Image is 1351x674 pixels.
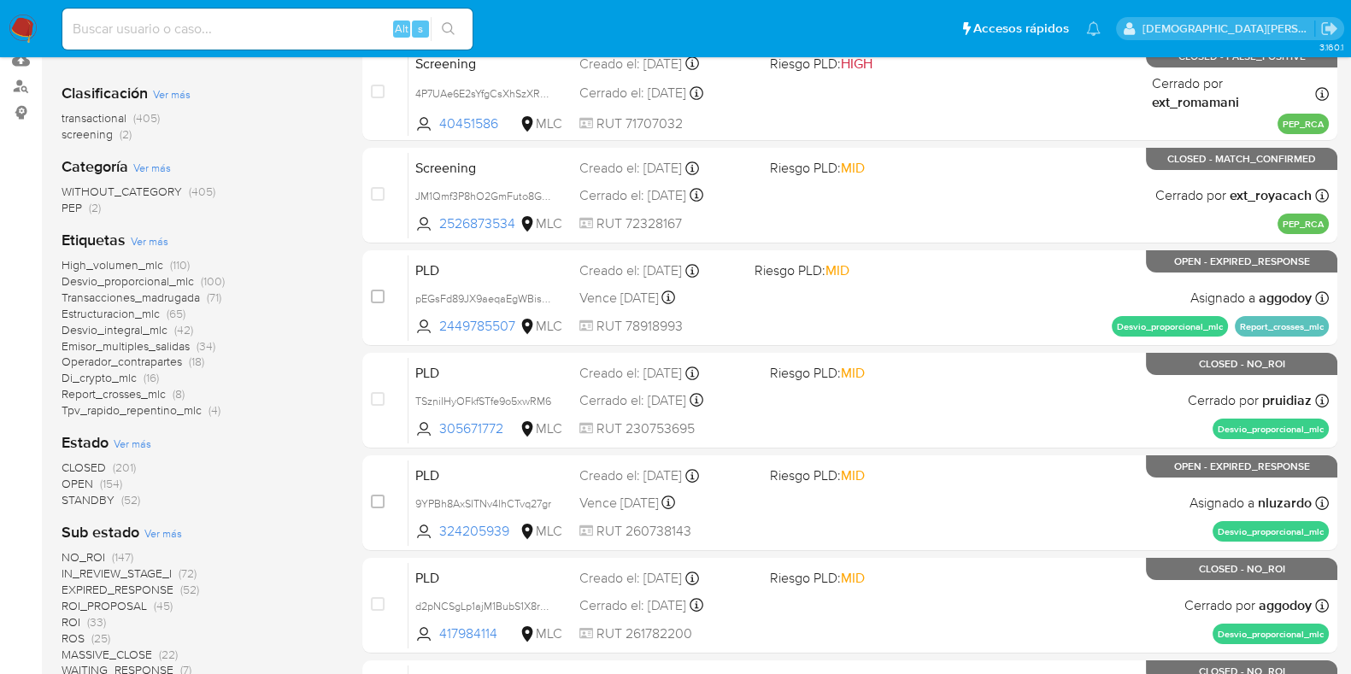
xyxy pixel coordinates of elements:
p: cristian.porley@mercadolibre.com [1142,21,1315,37]
span: Accesos rápidos [973,20,1069,38]
button: search-icon [431,17,466,41]
a: Notificaciones [1086,21,1101,36]
span: s [418,21,423,37]
span: Alt [395,21,408,37]
span: 3.160.1 [1319,40,1342,54]
a: Salir [1320,20,1338,38]
input: Buscar usuario o caso... [62,18,473,40]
